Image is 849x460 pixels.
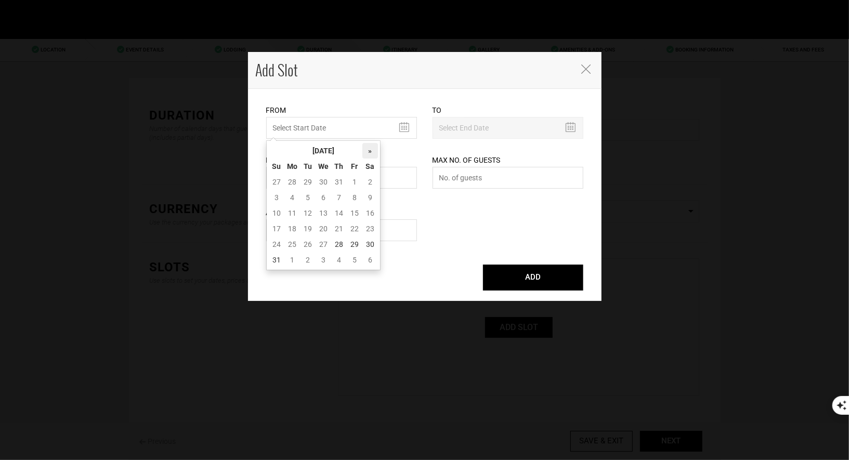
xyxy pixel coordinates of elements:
td: 4 [331,252,347,268]
td: 24 [269,236,284,252]
td: 15 [347,205,362,221]
td: 11 [284,205,300,221]
td: 2 [362,174,378,190]
th: Tu [300,159,316,174]
td: 30 [316,174,331,190]
td: 22 [347,221,362,236]
td: 6 [316,190,331,205]
td: 3 [269,190,284,205]
h4: Add Slot [256,60,570,81]
td: 26 [300,236,316,252]
th: Fr [347,159,362,174]
th: Su [269,159,284,174]
td: 16 [362,205,378,221]
td: 29 [347,236,362,252]
td: 19 [300,221,316,236]
label: Max No. of Guests [433,155,501,165]
td: 10 [269,205,284,221]
td: 31 [331,174,347,190]
td: 9 [362,190,378,205]
td: 12 [300,205,316,221]
td: 27 [316,236,331,252]
td: 20 [316,221,331,236]
input: Select Start Date [266,117,417,139]
label: From [266,105,286,115]
th: Th [331,159,347,174]
td: 23 [362,221,378,236]
th: Sa [362,159,378,174]
td: 4 [284,190,300,205]
td: 17 [269,221,284,236]
button: Close [581,63,591,74]
td: 31 [269,252,284,268]
td: 13 [316,205,331,221]
label: To [433,105,442,115]
td: 21 [331,221,347,236]
td: 18 [284,221,300,236]
td: 28 [284,174,300,190]
td: 2 [300,252,316,268]
th: [DATE] [284,143,362,159]
th: Mo [284,159,300,174]
input: No. of guests [433,167,583,189]
td: 6 [362,252,378,268]
td: 5 [347,252,362,268]
button: ADD [483,265,583,291]
th: We [316,159,331,174]
td: 5 [300,190,316,205]
td: 29 [300,174,316,190]
td: 28 [331,236,347,252]
td: 8 [347,190,362,205]
th: » [362,143,378,159]
td: 3 [316,252,331,268]
td: 25 [284,236,300,252]
td: 27 [269,174,284,190]
td: 1 [284,252,300,268]
td: 14 [331,205,347,221]
td: 1 [347,174,362,190]
td: 7 [331,190,347,205]
td: 30 [362,236,378,252]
